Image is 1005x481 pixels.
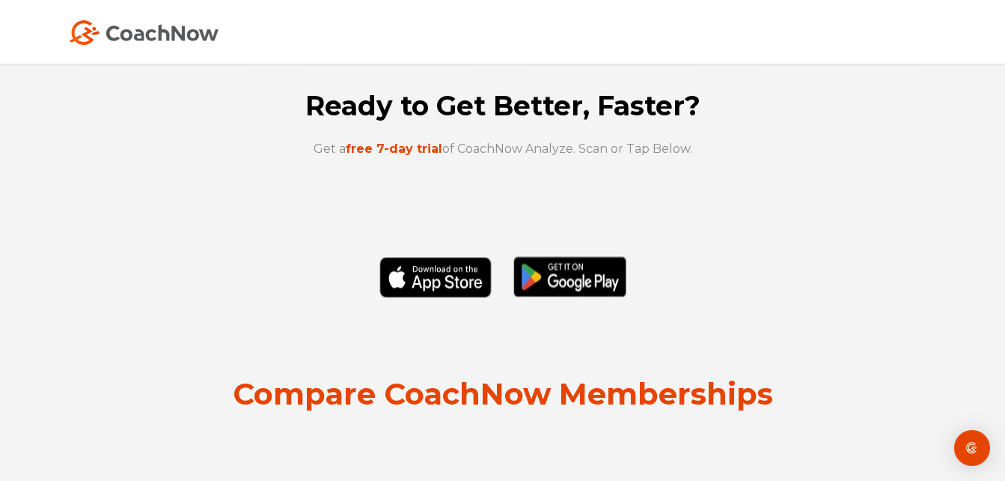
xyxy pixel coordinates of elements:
img: Coach Now [69,20,219,45]
h2: Ready to Get Better, Faster? [144,92,862,119]
strong: Compare CoachNow Memberships [233,375,773,412]
p: Get a of CoachNow Analyze. Scan or Tap Below. [264,139,742,160]
div: Open Intercom Messenger [954,430,990,466]
strong: free 7-day trial [346,142,442,156]
img: Black Download CoachNow on the App Store Button [372,256,634,331]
